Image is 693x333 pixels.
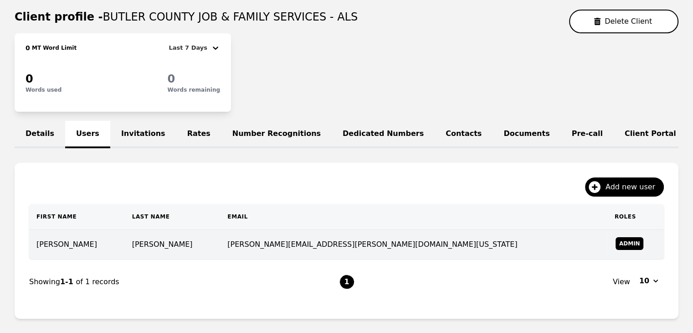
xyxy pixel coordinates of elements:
[15,121,65,148] a: Details
[60,277,76,286] span: 1-1
[29,276,339,287] div: Showing of 1 records
[15,10,358,24] h1: Client profile -
[561,121,614,148] a: Pre-call
[168,73,175,85] span: 0
[26,73,33,85] span: 0
[220,230,607,260] td: [PERSON_NAME][EMAIL_ADDRESS][PERSON_NAME][DOMAIN_NAME][US_STATE]
[435,121,493,148] a: Contacts
[30,44,77,52] h2: MT Word Limit
[26,44,30,52] span: 0
[634,274,664,288] button: 10
[168,86,220,94] p: Words remaining
[332,121,435,148] a: Dedicated Numbers
[585,177,664,197] button: Add new user
[176,121,221,148] a: Rates
[221,121,332,148] a: Number Recognitions
[493,121,560,148] a: Documents
[613,276,630,287] span: View
[125,204,221,230] th: Last Name
[639,276,649,286] span: 10
[616,237,644,250] span: Admin
[110,121,176,148] a: Invitations
[614,121,687,148] a: Client Portal
[569,10,678,33] button: Delete Client
[125,230,221,260] td: [PERSON_NAME]
[169,42,211,53] div: Last 7 Days
[29,204,125,230] th: First Name
[26,86,62,94] p: Words used
[606,182,662,193] span: Add new user
[29,230,125,260] td: [PERSON_NAME]
[29,260,664,304] nav: Page navigation
[103,10,358,23] span: BUTLER COUNTY JOB & FAMILY SERVICES - ALS
[220,204,607,230] th: Email
[607,204,664,230] th: Roles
